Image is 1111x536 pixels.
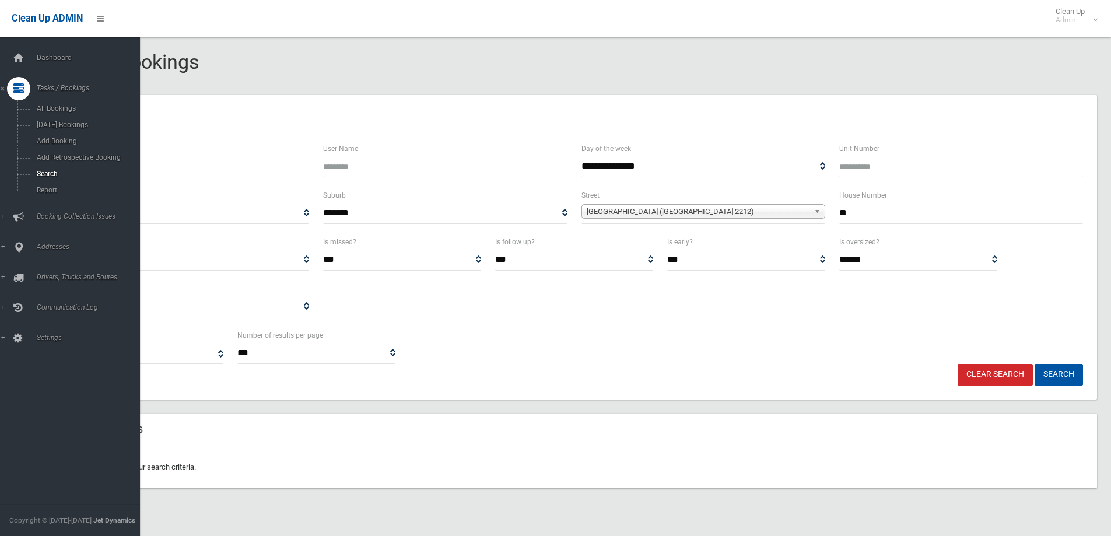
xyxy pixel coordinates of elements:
[323,189,346,202] label: Suburb
[33,186,139,194] span: Report
[33,212,149,220] span: Booking Collection Issues
[33,54,149,62] span: Dashboard
[51,446,1097,488] div: No bookings match your search criteria.
[581,142,631,155] label: Day of the week
[323,236,356,248] label: Is missed?
[33,137,139,145] span: Add Booking
[587,205,809,219] span: [GEOGRAPHIC_DATA] ([GEOGRAPHIC_DATA] 2212)
[33,273,149,281] span: Drivers, Trucks and Routes
[33,121,139,129] span: [DATE] Bookings
[1056,16,1085,24] small: Admin
[93,516,135,524] strong: Jet Dynamics
[495,236,535,248] label: Is follow up?
[33,243,149,251] span: Addresses
[1050,7,1096,24] span: Clean Up
[33,334,149,342] span: Settings
[9,516,92,524] span: Copyright © [DATE]-[DATE]
[33,104,139,113] span: All Bookings
[237,329,323,342] label: Number of results per page
[581,189,600,202] label: Street
[323,142,358,155] label: User Name
[33,303,149,311] span: Communication Log
[839,189,887,202] label: House Number
[839,142,879,155] label: Unit Number
[1035,364,1083,386] button: Search
[12,13,83,24] span: Clean Up ADMIN
[839,236,879,248] label: Is oversized?
[33,153,139,162] span: Add Retrospective Booking
[667,236,693,248] label: Is early?
[33,170,139,178] span: Search
[958,364,1033,386] a: Clear Search
[33,84,149,92] span: Tasks / Bookings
